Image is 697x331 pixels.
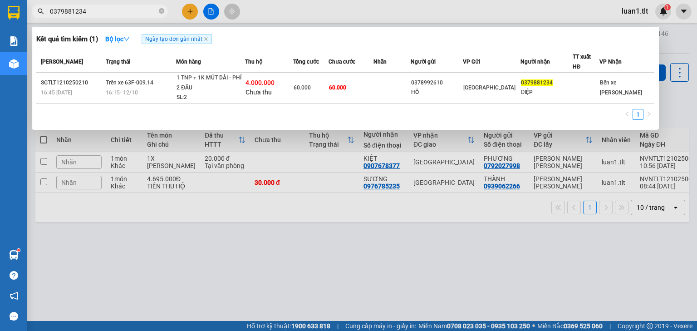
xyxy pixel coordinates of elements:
[123,36,130,42] span: down
[293,59,319,65] span: Tổng cước
[9,250,19,260] img: warehouse-icon
[633,109,643,120] li: 1
[411,78,462,88] div: 0378992610
[624,111,630,117] span: left
[411,88,462,97] div: HỒ
[36,35,98,44] h3: Kết quả tìm kiếm ( 1 )
[643,109,654,120] button: right
[8,6,20,20] img: logo-vxr
[643,109,654,120] li: Next Page
[41,59,83,65] span: [PERSON_NAME]
[9,36,19,46] img: solution-icon
[373,59,387,65] span: Nhãn
[329,59,355,65] span: Chưa cước
[10,291,18,300] span: notification
[463,59,480,65] span: VP Gửi
[50,6,157,16] input: Tìm tên, số ĐT hoặc mã đơn
[622,109,633,120] button: left
[521,79,553,86] span: 0379881234
[177,93,245,103] div: SL: 2
[622,109,633,120] li: Previous Page
[106,79,153,86] span: Trên xe 63F-009.14
[600,79,642,96] span: Bến xe [PERSON_NAME]
[41,89,72,96] span: 16:45 [DATE]
[245,89,272,96] span: Chưa thu
[646,111,652,117] span: right
[463,84,515,91] span: [GEOGRAPHIC_DATA]
[294,84,311,91] span: 60.000
[10,312,18,321] span: message
[245,79,275,86] span: 4.000.000
[245,59,262,65] span: Thu hộ
[159,8,164,14] span: close-circle
[599,59,622,65] span: VP Nhận
[142,34,212,44] span: Ngày tạo đơn gần nhất
[106,89,138,96] span: 16:15 - 12/10
[521,88,572,97] div: ĐIỆP
[41,78,103,88] div: SGTLT1210250210
[177,73,245,93] div: 1 TNP + 1K MÚT DÀI - PHÍ 2 ĐẦU
[38,8,44,15] span: search
[106,59,130,65] span: Trạng thái
[17,249,20,252] sup: 1
[329,84,346,91] span: 60.000
[159,7,164,16] span: close-circle
[520,59,550,65] span: Người nhận
[9,59,19,69] img: warehouse-icon
[176,59,201,65] span: Món hàng
[573,54,591,70] span: TT xuất HĐ
[411,59,436,65] span: Người gửi
[10,271,18,280] span: question-circle
[633,109,643,119] a: 1
[105,35,130,43] strong: Bộ lọc
[98,32,137,46] button: Bộ lọcdown
[204,37,208,41] span: close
